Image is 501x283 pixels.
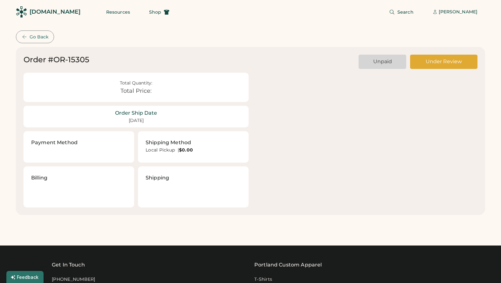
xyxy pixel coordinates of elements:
span: Shop [149,10,161,14]
a: T-Shirts [254,276,272,283]
div: Payment Method [31,139,78,146]
span: Search [397,10,414,14]
div: Unpaid [366,58,399,65]
strong: $0.00 [179,147,193,153]
div: Total Quantity: [120,80,152,86]
div: Order #OR-15305 [24,55,89,65]
img: Rendered Logo - Screens [16,6,27,17]
div: [PHONE_NUMBER] [52,276,95,283]
div: Shipping Method [146,139,191,146]
a: Portland Custom Apparel [254,261,322,269]
div: [DOMAIN_NAME] [30,8,80,16]
div: [PERSON_NAME] [439,9,477,15]
button: Resources [99,6,138,18]
div: Local Pickup | [146,147,241,153]
div: Order Ship Date [115,110,157,117]
div: Get In Touch [52,261,85,269]
button: Shop [141,6,177,18]
div: Shipping [146,174,169,182]
div: Total Price: [120,88,152,95]
div: [DATE] [129,118,144,124]
button: Search [381,6,421,18]
div: Under Review [418,58,470,65]
div: Go Back [30,34,49,40]
div: Billing [31,174,47,182]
